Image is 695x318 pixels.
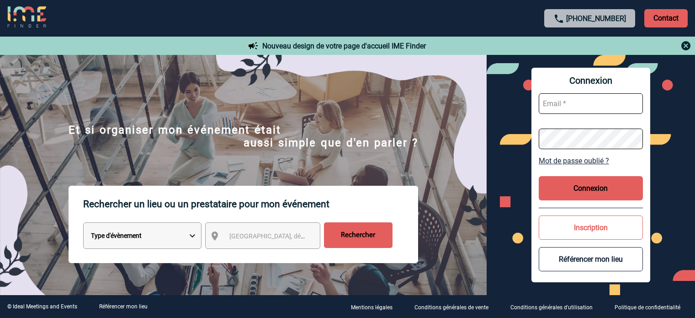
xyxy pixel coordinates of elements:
[83,186,418,222] p: Rechercher un lieu ou un prestataire pour mon événement
[615,304,680,311] p: Politique de confidentialité
[351,304,393,311] p: Mentions légales
[539,156,643,165] a: Mot de passe oublié ?
[324,222,393,248] input: Rechercher
[539,75,643,86] span: Connexion
[644,9,688,27] p: Contact
[344,302,407,311] a: Mentions légales
[503,302,607,311] a: Conditions générales d'utilisation
[229,232,356,240] span: [GEOGRAPHIC_DATA], département, région...
[539,247,643,271] button: Référencer mon lieu
[510,304,593,311] p: Conditions générales d'utilisation
[539,176,643,200] button: Connexion
[407,302,503,311] a: Conditions générales de vente
[566,14,626,23] a: [PHONE_NUMBER]
[539,93,643,114] input: Email *
[7,303,77,310] div: © Ideal Meetings and Events
[99,303,148,310] a: Référencer mon lieu
[539,216,643,240] button: Inscription
[553,13,564,24] img: call-24-px.png
[414,304,488,311] p: Conditions générales de vente
[607,302,695,311] a: Politique de confidentialité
